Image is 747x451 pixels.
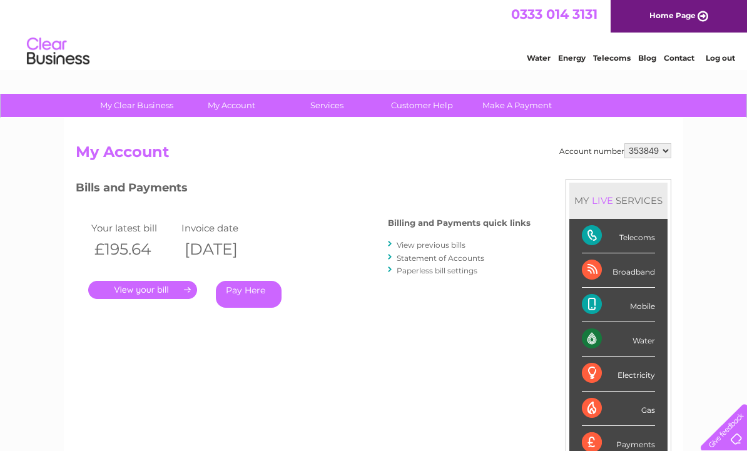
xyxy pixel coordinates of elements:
div: Clear Business is a trading name of Verastar Limited (registered in [GEOGRAPHIC_DATA] No. 3667643... [79,7,670,61]
a: Make A Payment [465,94,569,117]
h4: Billing and Payments quick links [388,218,531,228]
a: Services [275,94,379,117]
a: Paperless bill settings [397,266,477,275]
a: Statement of Accounts [397,253,484,263]
a: My Account [180,94,283,117]
th: [DATE] [178,236,268,262]
div: LIVE [589,195,616,206]
img: logo.png [26,33,90,71]
h2: My Account [76,143,671,167]
div: Account number [559,143,671,158]
td: Invoice date [178,220,268,236]
a: Contact [664,53,694,63]
a: 0333 014 3131 [511,6,597,22]
div: Water [582,322,655,357]
div: MY SERVICES [569,183,668,218]
a: Customer Help [370,94,474,117]
th: £195.64 [88,236,178,262]
div: Broadband [582,253,655,288]
a: Pay Here [216,281,282,308]
a: . [88,281,197,299]
a: Log out [706,53,735,63]
a: View previous bills [397,240,465,250]
a: Telecoms [593,53,631,63]
a: Blog [638,53,656,63]
div: Gas [582,392,655,426]
div: Mobile [582,288,655,322]
td: Your latest bill [88,220,178,236]
a: Energy [558,53,586,63]
div: Electricity [582,357,655,391]
div: Telecoms [582,219,655,253]
h3: Bills and Payments [76,179,531,201]
a: Water [527,53,551,63]
a: My Clear Business [85,94,188,117]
